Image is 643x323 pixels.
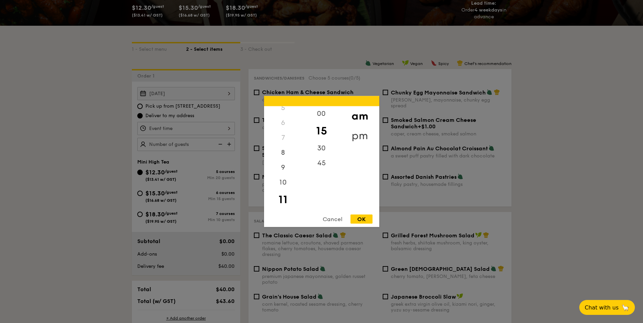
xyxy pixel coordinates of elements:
[341,106,379,126] div: am
[264,115,302,130] div: 6
[302,141,341,156] div: 30
[341,126,379,146] div: pm
[585,304,619,311] span: Chat with us
[264,160,302,175] div: 9
[350,215,373,224] div: OK
[264,101,302,115] div: 5
[264,190,302,210] div: 11
[264,145,302,160] div: 8
[621,304,629,311] span: 🦙
[302,106,341,121] div: 00
[264,130,302,145] div: 7
[579,300,635,315] button: Chat with us🦙
[302,156,341,171] div: 45
[264,175,302,190] div: 10
[316,215,349,224] div: Cancel
[302,121,341,141] div: 15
